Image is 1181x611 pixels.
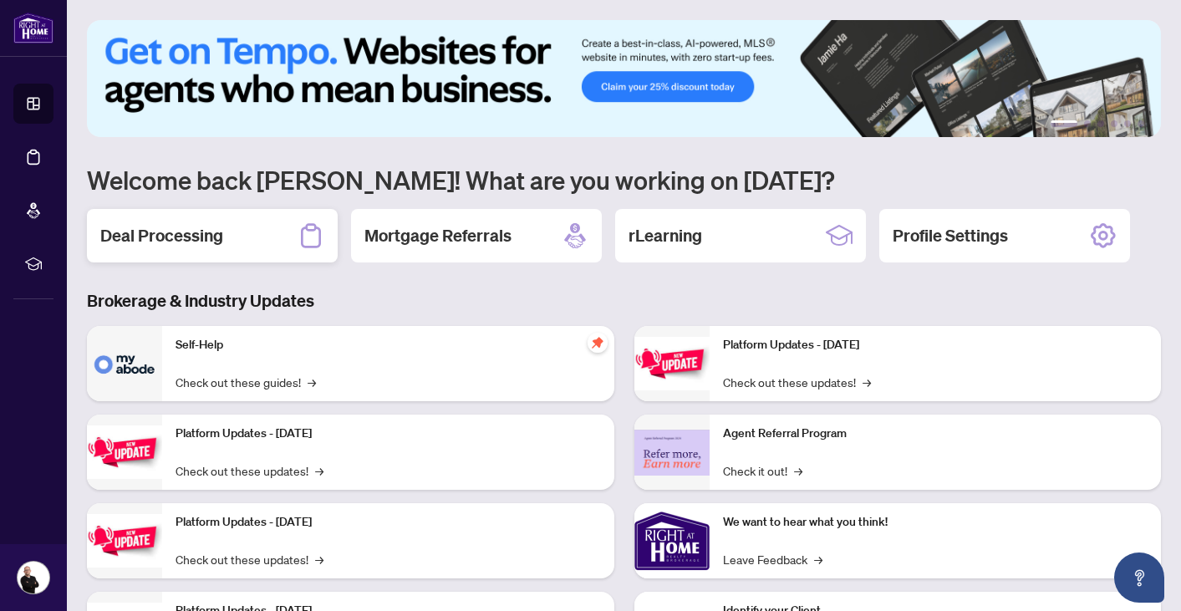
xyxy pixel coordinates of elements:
span: → [315,550,323,568]
button: 6 [1138,120,1144,127]
p: Agent Referral Program [723,425,1148,443]
img: Profile Icon [18,562,49,593]
p: Platform Updates - [DATE] [176,513,601,532]
img: Platform Updates - June 23, 2025 [634,337,710,390]
p: Self-Help [176,336,601,354]
span: → [814,550,822,568]
h2: Mortgage Referrals [364,224,512,247]
h1: Welcome back [PERSON_NAME]! What are you working on [DATE]? [87,164,1161,196]
h2: rLearning [629,224,702,247]
button: 5 [1124,120,1131,127]
img: Agent Referral Program [634,430,710,476]
button: 2 [1084,120,1091,127]
img: Platform Updates - September 16, 2025 [87,425,162,478]
img: Self-Help [87,326,162,401]
p: Platform Updates - [DATE] [723,336,1148,354]
img: logo [13,13,53,43]
span: → [863,373,871,391]
h2: Deal Processing [100,224,223,247]
span: → [308,373,316,391]
button: 3 [1097,120,1104,127]
img: Slide 0 [87,20,1161,137]
p: Platform Updates - [DATE] [176,425,601,443]
a: Check out these updates!→ [176,550,323,568]
h3: Brokerage & Industry Updates [87,289,1161,313]
p: We want to hear what you think! [723,513,1148,532]
span: → [315,461,323,480]
span: pushpin [588,333,608,353]
img: Platform Updates - July 21, 2025 [87,514,162,567]
a: Check out these updates!→ [723,373,871,391]
span: → [794,461,802,480]
a: Check it out!→ [723,461,802,480]
button: Open asap [1114,552,1164,603]
a: Check out these updates!→ [176,461,323,480]
h2: Profile Settings [893,224,1008,247]
a: Check out these guides!→ [176,373,316,391]
button: 1 [1051,120,1077,127]
a: Leave Feedback→ [723,550,822,568]
button: 4 [1111,120,1117,127]
img: We want to hear what you think! [634,503,710,578]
